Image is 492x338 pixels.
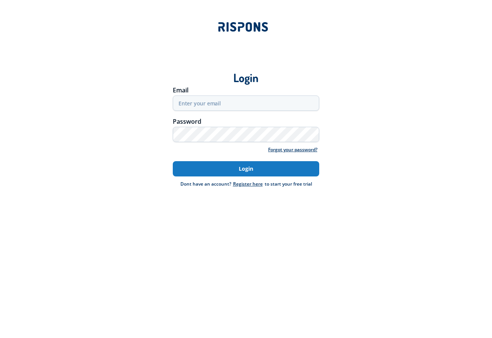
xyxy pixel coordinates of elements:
[266,146,319,154] a: Forgot your password?
[231,181,265,187] a: Register here
[173,161,319,176] button: Login
[231,180,312,188] div: to start your free trial
[173,118,319,125] div: Password
[173,95,319,111] input: Enter your email
[180,180,231,188] div: Dont have an account?
[173,87,319,93] div: Email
